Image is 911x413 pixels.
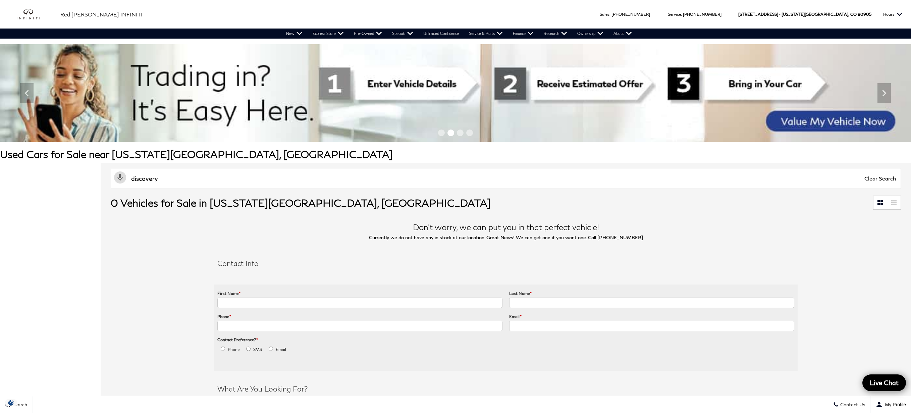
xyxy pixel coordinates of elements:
a: Specials [387,29,418,39]
label: Email [276,347,286,352]
a: Red [PERSON_NAME] INFINITI [60,10,143,18]
a: New [281,29,308,39]
span: Red [PERSON_NAME] INFINITI [60,11,143,17]
label: Phone [228,347,239,352]
span: 0 Vehicles for Sale in [US_STATE][GEOGRAPHIC_DATA], [GEOGRAPHIC_DATA] [111,197,490,209]
h2: Don’t worry, we can put you in that perfect vehicle! [214,223,798,231]
a: [PHONE_NUMBER] [611,12,650,17]
input: Search Inventory [111,168,901,189]
label: Contact Preference? [217,337,258,342]
span: : [681,12,682,17]
p: Currently we do not have any in stock at our location. Great News! We can get one if you want one... [214,235,798,240]
h2: What Are You Looking For? [217,385,794,393]
a: [STREET_ADDRESS] • [US_STATE][GEOGRAPHIC_DATA], CO 80905 [738,12,871,17]
span: Service [668,12,681,17]
h2: Contact Info [217,260,794,267]
button: Open user profile menu [871,396,911,413]
nav: Main Navigation [281,29,637,39]
label: Phone [217,314,231,319]
span: Clear Search [861,168,899,189]
label: SMS [253,347,262,352]
span: My Profile [882,402,906,407]
span: Live Chat [866,378,902,387]
a: Pre-Owned [349,29,387,39]
section: Click to Open Cookie Consent Modal [3,399,19,406]
svg: Click to toggle on voice search [114,171,126,184]
a: Unlimited Confidence [418,29,464,39]
a: infiniti [17,9,50,20]
span: Go to slide 3 [457,130,464,136]
label: Last Name [509,291,532,296]
a: Finance [508,29,539,39]
span: Contact Us [839,402,865,408]
span: Go to slide 2 [447,130,454,136]
span: Sales [600,12,609,17]
a: Service & Parts [464,29,508,39]
span: Go to slide 4 [466,130,473,136]
a: About [608,29,637,39]
span: Go to slide 1 [438,130,445,136]
a: Research [539,29,572,39]
div: Next [877,83,891,103]
a: [PHONE_NUMBER] [683,12,721,17]
a: Express Store [308,29,349,39]
a: Ownership [572,29,608,39]
div: Previous [20,83,34,103]
label: First Name [217,291,240,296]
a: Live Chat [862,374,906,391]
label: Email [509,314,522,319]
span: : [609,12,610,17]
img: INFINITI [17,9,50,20]
img: Opt-Out Icon [3,399,19,406]
span: Search [10,402,27,408]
